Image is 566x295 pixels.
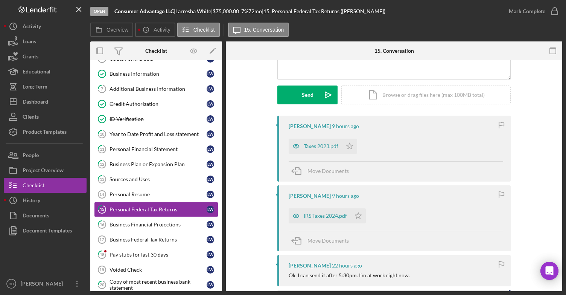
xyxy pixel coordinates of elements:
div: Project Overview [23,163,64,180]
button: Document Templates [4,223,87,238]
button: Product Templates [4,124,87,139]
div: Credit Authorization [110,101,207,107]
a: Long-Term [4,79,87,94]
div: L W [207,251,214,258]
label: 15. Conversation [244,27,284,33]
div: Pay stubs for last 30 days [110,252,207,258]
tspan: 20 [100,282,105,287]
div: Business Financial Projections [110,222,207,228]
div: [PERSON_NAME] [289,193,331,199]
button: Checklist [177,23,220,37]
div: L W [207,130,214,138]
span: Move Documents [307,237,349,244]
a: Activity [4,19,87,34]
div: Ok, I can send it after 5:30pm. I’m at work right now. [289,272,410,278]
button: History [4,193,87,208]
button: Mark Complete [501,4,562,19]
a: 15Personal Federal Tax ReturnsLW [94,202,218,217]
button: Loans [4,34,87,49]
tspan: 13 [100,177,104,182]
button: Overview [90,23,133,37]
div: L W [207,145,214,153]
a: 11Personal Financial StatementLW [94,142,218,157]
div: Educational [23,64,50,81]
a: Dashboard [4,94,87,109]
div: Copy of most recent business bank statement [110,279,207,291]
a: 20Copy of most recent business bank statementLW [94,277,218,292]
button: Project Overview [4,163,87,178]
div: [PERSON_NAME] [289,123,331,129]
tspan: 10 [100,131,105,136]
div: Send [302,86,313,104]
div: L W [207,100,214,108]
button: People [4,148,87,163]
button: Taxes 2023.pdf [289,139,357,154]
a: Business InformationLW [94,66,218,81]
tspan: 14 [99,192,104,197]
tspan: 5 [101,56,103,61]
a: 7Additional Business InformationLW [94,81,218,96]
div: | 15. Personal Federal Tax Returns ([PERSON_NAME]) [262,8,385,14]
div: Sources and Uses [110,176,207,182]
div: Personal Financial Statement [110,146,207,152]
button: BD[PERSON_NAME] [4,276,87,291]
a: 19Voided CheckLW [94,262,218,277]
tspan: 15 [100,207,104,212]
time: 2025-08-28 03:18 [332,193,359,199]
button: Checklist [4,178,87,193]
div: Larresha White | [175,8,213,14]
a: 16Business Financial ProjectionsLW [94,217,218,232]
div: L W [207,266,214,274]
a: 14Personal ResumeLW [94,187,218,202]
button: Clients [4,109,87,124]
div: L W [207,160,214,168]
div: Business Information [110,71,207,77]
a: ID VerificationLW [94,112,218,127]
label: Activity [154,27,170,33]
div: Long-Term [23,79,47,96]
div: L W [207,176,214,183]
div: 15. Conversation [374,48,414,54]
div: Additional Business Information [110,86,207,92]
a: 10Year to Date Profit and Loss statementLW [94,127,218,142]
div: Checklist [23,178,44,195]
a: 12Business Plan or Expansion PlanLW [94,157,218,172]
div: L W [207,206,214,213]
button: Educational [4,64,87,79]
button: IRS Taxes 2024.pdf [289,208,366,223]
div: Loans [23,34,36,51]
a: 18Pay stubs for last 30 daysLW [94,247,218,262]
div: | [114,8,175,14]
time: 2025-08-28 03:22 [332,123,359,129]
tspan: 18 [100,252,104,257]
button: Send [277,86,338,104]
div: Open Intercom Messenger [540,262,558,280]
div: Product Templates [23,124,67,141]
div: Mark Complete [509,4,545,19]
div: Business Plan or Expansion Plan [110,161,207,167]
button: Documents [4,208,87,223]
span: Move Documents [307,168,349,174]
button: Move Documents [289,162,356,180]
tspan: 19 [99,267,104,272]
button: Move Documents [289,231,356,250]
div: Document Templates [23,223,72,240]
div: Year to Date Profit and Loss statement [110,131,207,137]
text: BD [9,282,14,286]
div: L W [207,115,214,123]
a: Credit AuthorizationLW [94,96,218,112]
div: L W [207,70,214,78]
div: ID Verification [110,116,207,122]
div: Dashboard [23,94,48,111]
a: 13Sources and UsesLW [94,172,218,187]
tspan: 7 [101,86,103,91]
